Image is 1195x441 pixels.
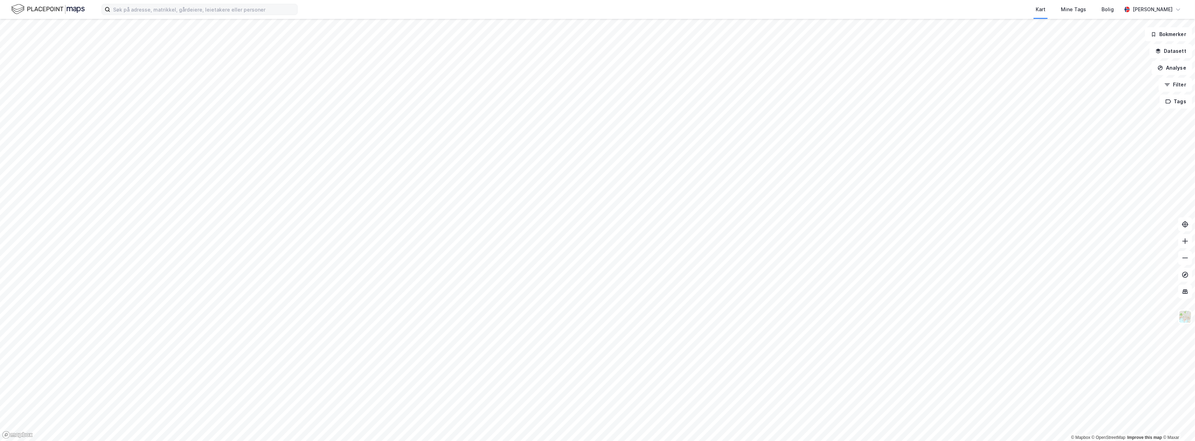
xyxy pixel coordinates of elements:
[1160,94,1192,108] button: Tags
[1133,5,1173,14] div: [PERSON_NAME]
[1152,61,1192,75] button: Analyse
[1145,27,1192,41] button: Bokmerker
[110,4,297,15] input: Søk på adresse, matrikkel, gårdeiere, leietakere eller personer
[1102,5,1114,14] div: Bolig
[1160,407,1195,441] iframe: Chat Widget
[1127,435,1162,440] a: Improve this map
[11,3,85,15] img: logo.f888ab2527a4732fd821a326f86c7f29.svg
[1061,5,1086,14] div: Mine Tags
[1159,78,1192,92] button: Filter
[1149,44,1192,58] button: Datasett
[1160,407,1195,441] div: Kontrollprogram for chat
[1036,5,1045,14] div: Kart
[1071,435,1090,440] a: Mapbox
[2,431,33,439] a: Mapbox homepage
[1179,310,1192,323] img: Z
[1092,435,1126,440] a: OpenStreetMap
